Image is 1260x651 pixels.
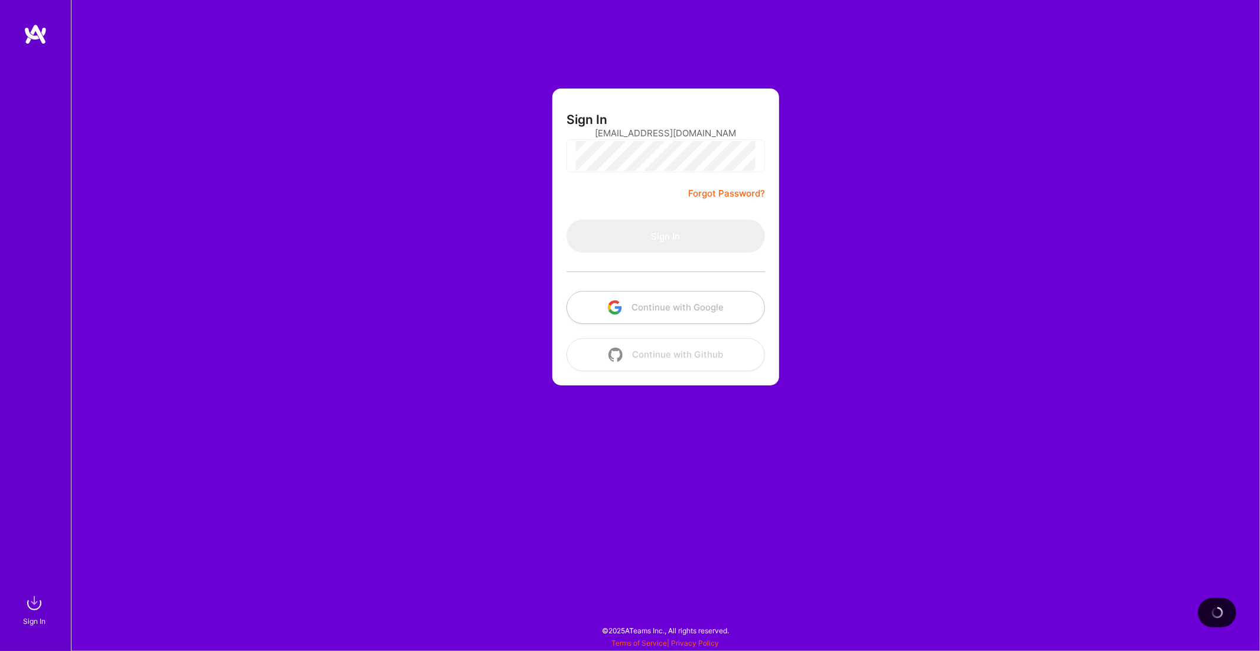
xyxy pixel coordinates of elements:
[71,616,1260,645] div: © 2025 ATeams Inc., All rights reserved.
[566,291,765,324] button: Continue with Google
[608,348,623,362] img: icon
[25,591,46,627] a: sign inSign In
[1209,604,1226,621] img: loading
[24,24,47,45] img: logo
[608,300,622,315] img: icon
[566,112,607,127] h3: Sign In
[22,591,46,615] img: sign in
[23,615,45,627] div: Sign In
[612,639,668,647] a: Terms of Service
[595,118,737,148] input: Email...
[566,338,765,371] button: Continue with Github
[566,220,765,253] button: Sign In
[672,639,719,647] a: Privacy Policy
[688,187,765,201] a: Forgot Password?
[612,639,719,647] span: |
